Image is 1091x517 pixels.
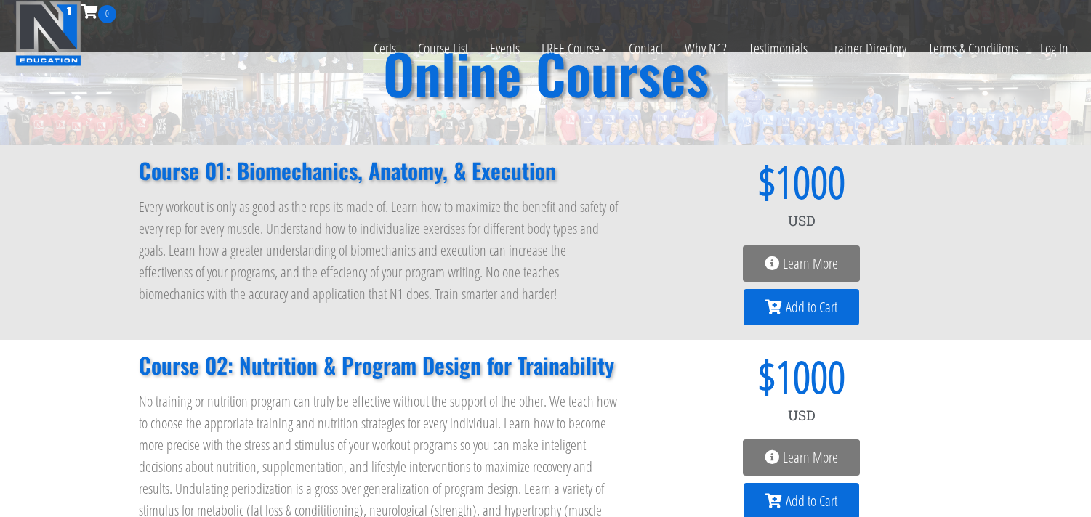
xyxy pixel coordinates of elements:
a: Course List [407,23,479,74]
span: 1000 [776,354,845,398]
h2: Course 01: Biomechanics, Anatomy, & Execution [139,160,621,182]
div: USD [651,398,953,433]
p: Every workout is only as good as the reps its made of. Learn how to maximize the benefit and safe... [139,196,621,305]
a: Events [479,23,531,74]
span: Learn More [783,450,838,465]
a: 0 [81,1,116,21]
a: Why N1? [674,23,738,74]
span: Learn More [783,256,838,271]
a: Learn More [743,245,860,282]
span: 0 [98,5,116,23]
a: Terms & Conditions [917,23,1029,74]
a: Learn More [743,439,860,476]
a: FREE Course [531,23,618,74]
div: USD [651,203,953,238]
a: Testimonials [738,23,818,74]
span: Add to Cart [786,494,837,508]
h2: Course 02: Nutrition & Program Design for Trainability [139,354,621,376]
h2: Online Courses [383,46,709,100]
img: n1-education [15,1,81,66]
span: $ [651,160,776,203]
a: Log In [1029,23,1079,74]
a: Certs [363,23,407,74]
span: Add to Cart [786,300,837,314]
span: 1000 [776,160,845,203]
a: Add to Cart [744,289,859,325]
a: Contact [618,23,674,74]
span: $ [651,354,776,398]
a: Trainer Directory [818,23,917,74]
